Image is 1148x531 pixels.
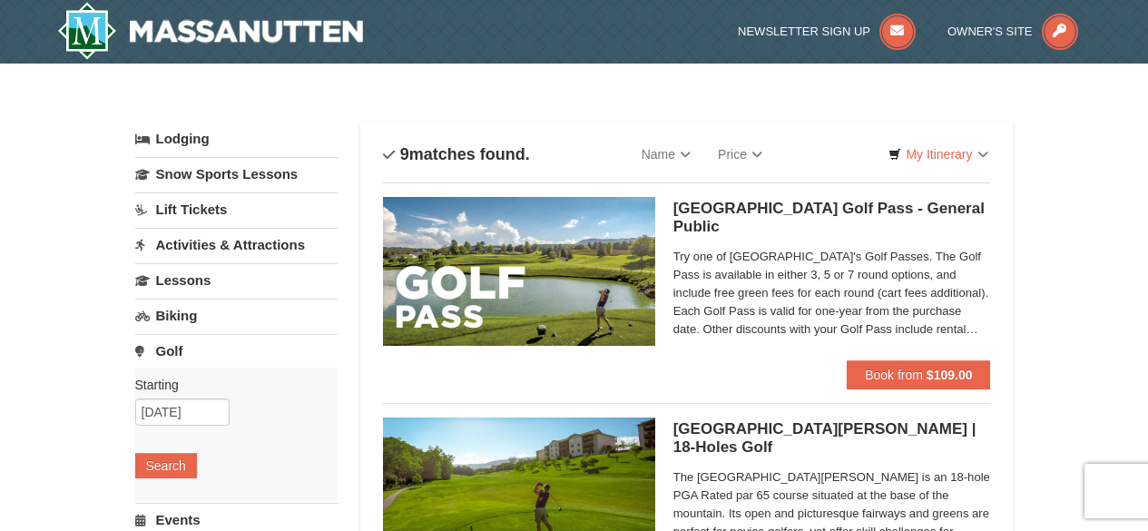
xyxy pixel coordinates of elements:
[135,376,324,394] label: Starting
[135,192,338,226] a: Lift Tickets
[947,25,1078,38] a: Owner's Site
[847,360,990,389] button: Book from $109.00
[865,368,923,382] span: Book from
[57,2,364,60] a: Massanutten Resort
[57,2,364,60] img: Massanutten Resort Logo
[673,420,991,457] h5: [GEOGRAPHIC_DATA][PERSON_NAME] | 18-Holes Golf
[135,228,338,261] a: Activities & Attractions
[927,368,973,382] strong: $109.00
[947,25,1033,38] span: Owner's Site
[135,263,338,297] a: Lessons
[877,141,999,168] a: My Itinerary
[135,299,338,332] a: Biking
[135,453,197,478] button: Search
[383,197,655,346] img: 6619859-108-f6e09677.jpg
[738,25,916,38] a: Newsletter Sign Up
[704,136,776,172] a: Price
[135,157,338,191] a: Snow Sports Lessons
[738,25,870,38] span: Newsletter Sign Up
[628,136,704,172] a: Name
[673,200,991,236] h5: [GEOGRAPHIC_DATA] Golf Pass - General Public
[135,123,338,155] a: Lodging
[135,334,338,368] a: Golf
[673,248,991,339] span: Try one of [GEOGRAPHIC_DATA]'s Golf Passes. The Golf Pass is available in either 3, 5 or 7 round ...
